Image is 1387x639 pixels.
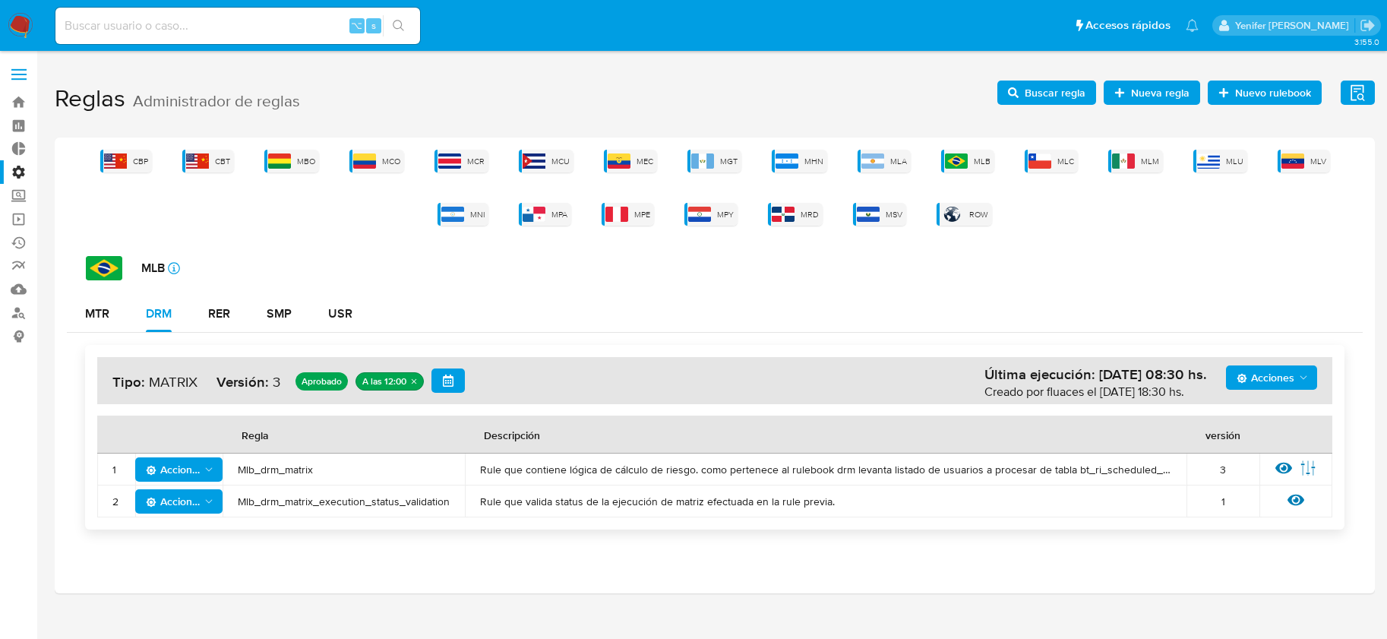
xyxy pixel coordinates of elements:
input: Buscar usuario o caso... [55,16,420,36]
p: yenifer.pena@mercadolibre.com [1235,18,1354,33]
span: s [371,18,376,33]
button: search-icon [383,15,414,36]
a: Salir [1360,17,1376,33]
a: Notificaciones [1186,19,1199,32]
span: Accesos rápidos [1085,17,1171,33]
span: ⌥ [351,18,362,33]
